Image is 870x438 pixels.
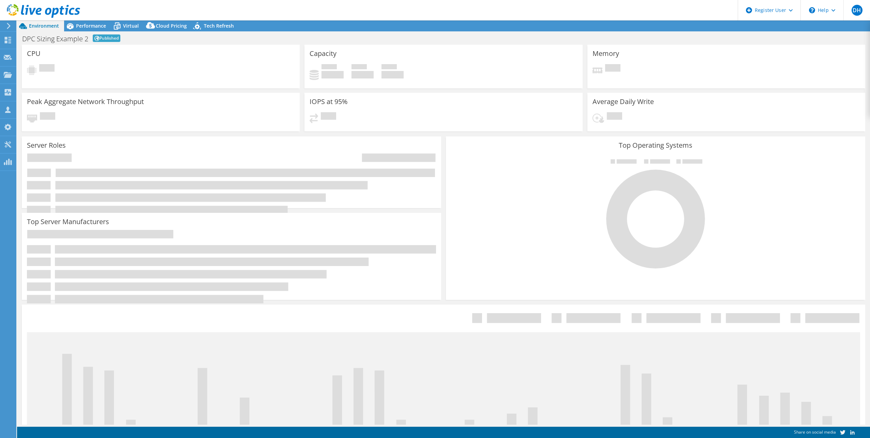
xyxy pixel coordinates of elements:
[592,98,654,105] h3: Average Daily Write
[310,98,348,105] h3: IOPS at 95%
[794,429,836,435] span: Share on social media
[381,71,404,78] h4: 0 GiB
[22,35,88,42] h1: DPC Sizing Example 2
[40,112,55,121] span: Pending
[93,34,120,42] span: Published
[451,142,860,149] h3: Top Operating Systems
[852,5,862,16] span: DH
[39,64,55,73] span: Pending
[321,64,337,71] span: Used
[592,50,619,57] h3: Memory
[27,50,41,57] h3: CPU
[351,71,374,78] h4: 0 GiB
[76,23,106,29] span: Performance
[156,23,187,29] span: Cloud Pricing
[381,64,397,71] span: Total
[607,112,622,121] span: Pending
[204,23,234,29] span: Tech Refresh
[809,7,815,13] svg: \n
[29,23,59,29] span: Environment
[605,64,620,73] span: Pending
[351,64,367,71] span: Free
[321,112,336,121] span: Pending
[27,142,66,149] h3: Server Roles
[123,23,139,29] span: Virtual
[321,71,344,78] h4: 0 GiB
[27,98,144,105] h3: Peak Aggregate Network Throughput
[310,50,336,57] h3: Capacity
[27,218,109,225] h3: Top Server Manufacturers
